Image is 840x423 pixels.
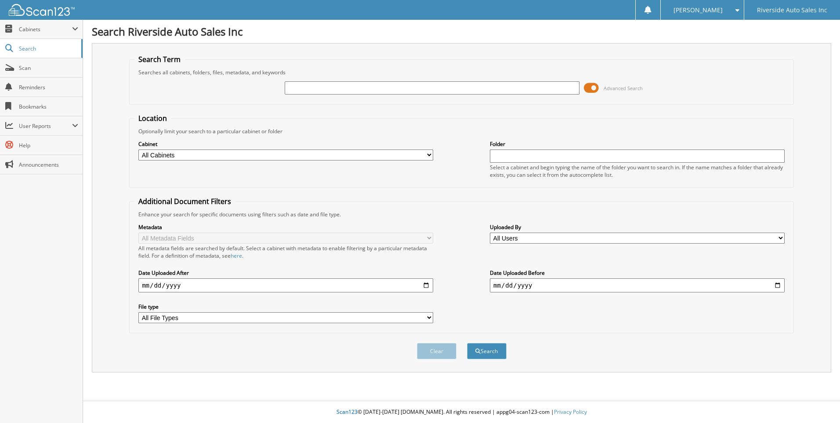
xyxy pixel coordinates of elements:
[19,103,78,110] span: Bookmarks
[796,381,840,423] iframe: Chat Widget
[134,211,789,218] div: Enhance your search for specific documents using filters such as date and file type.
[134,128,789,135] div: Optionally limit your search to a particular cabinet or folder
[673,7,723,13] span: [PERSON_NAME]
[490,223,785,231] label: Uploaded By
[134,197,235,206] legend: Additional Document Filters
[138,223,433,231] label: Metadata
[490,164,785,179] div: Select a cabinet and begin typing the name of the folder you want to search in. If the name match...
[92,24,831,39] h1: Search Riverside Auto Sales Inc
[83,401,840,423] div: © [DATE]-[DATE] [DOMAIN_NAME]. All rights reserved | appg04-scan123-com |
[9,4,75,16] img: scan123-logo-white.svg
[337,408,358,416] span: Scan123
[604,85,643,91] span: Advanced Search
[554,408,587,416] a: Privacy Policy
[134,55,185,64] legend: Search Term
[138,140,433,148] label: Cabinet
[19,26,72,33] span: Cabinets
[19,45,77,52] span: Search
[138,269,433,277] label: Date Uploaded After
[417,343,456,359] button: Clear
[19,122,72,130] span: User Reports
[19,142,78,149] span: Help
[490,278,785,292] input: end
[490,140,785,148] label: Folder
[467,343,507,359] button: Search
[490,269,785,277] label: Date Uploaded Before
[19,64,78,72] span: Scan
[757,7,827,13] span: Riverside Auto Sales Inc
[19,161,78,168] span: Announcements
[19,84,78,91] span: Reminders
[134,69,789,76] div: Searches all cabinets, folders, files, metadata, and keywords
[138,278,433,292] input: start
[138,244,433,259] div: All metadata fields are searched by default. Select a cabinet with metadata to enable filtering b...
[138,303,433,310] label: File type
[231,252,242,259] a: here
[134,113,171,123] legend: Location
